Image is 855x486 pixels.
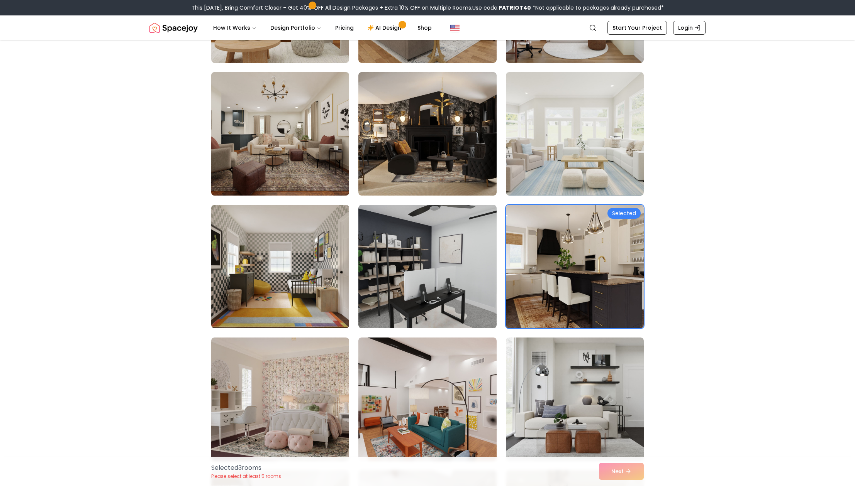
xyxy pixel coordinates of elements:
[358,337,496,461] img: Room room-65
[211,473,281,479] p: Please select at least 5 rooms
[211,205,349,328] img: Room room-61
[192,4,664,12] div: This [DATE], Bring Comfort Closer – Get 40% OFF All Design Packages + Extra 10% OFF on Multiple R...
[499,4,531,12] b: PATRIOT40
[211,337,349,461] img: Room room-64
[207,20,438,35] nav: Main
[211,463,281,472] p: Selected 3 room s
[329,20,360,35] a: Pricing
[506,205,644,328] img: Room room-63
[673,21,706,35] a: Login
[361,20,410,35] a: AI Design
[506,337,644,461] img: Room room-66
[531,4,664,12] span: *Not applicable to packages already purchased*
[358,72,496,196] img: Room room-59
[411,20,438,35] a: Shop
[472,4,531,12] span: Use code:
[207,20,263,35] button: How It Works
[149,20,198,35] a: Spacejoy
[208,69,353,199] img: Room room-58
[607,208,641,219] div: Selected
[264,20,327,35] button: Design Portfolio
[149,20,198,35] img: Spacejoy Logo
[506,72,644,196] img: Room room-60
[450,23,460,32] img: United States
[149,15,706,40] nav: Global
[358,205,496,328] img: Room room-62
[607,21,667,35] a: Start Your Project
